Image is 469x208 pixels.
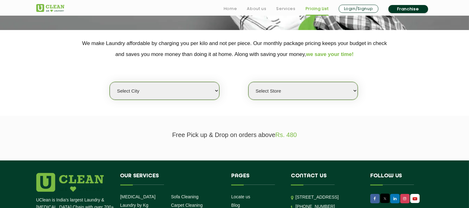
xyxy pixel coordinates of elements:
[296,194,361,201] p: [STREET_ADDRESS]
[36,131,433,139] p: Free Pick up & Drop on orders above
[306,51,354,57] span: we save your time!
[275,131,297,138] span: Rs. 480
[36,173,104,192] img: logo.png
[171,194,198,199] a: Sofa Cleaning
[171,203,202,208] a: Carpet Cleaning
[231,203,240,208] a: Blog
[388,5,428,13] a: Franchise
[231,173,282,185] h4: Pages
[120,203,148,208] a: Laundry by Kg
[411,195,419,202] img: UClean Laundry and Dry Cleaning
[36,4,64,12] img: UClean Laundry and Dry Cleaning
[339,5,378,13] a: Login/Signup
[224,5,237,13] a: Home
[120,173,222,185] h4: Our Services
[36,38,433,60] p: We make Laundry affordable by charging you per kilo and not per piece. Our monthly package pricin...
[291,173,361,185] h4: Contact us
[120,194,156,199] a: [MEDICAL_DATA]
[306,5,329,13] a: Pricing List
[370,173,425,185] h4: Follow us
[231,194,250,199] a: Locate us
[247,5,266,13] a: About us
[276,5,295,13] a: Services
